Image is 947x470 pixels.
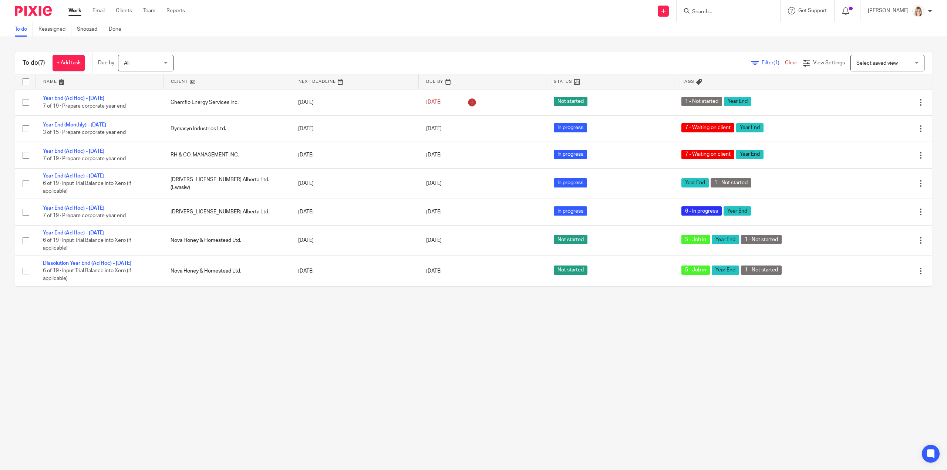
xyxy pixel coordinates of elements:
[426,268,442,274] span: [DATE]
[785,60,797,65] a: Clear
[762,60,785,65] span: Filter
[98,59,114,67] p: Due by
[868,7,909,14] p: [PERSON_NAME]
[724,206,751,216] span: Year End
[426,238,442,243] span: [DATE]
[92,7,105,14] a: Email
[163,142,291,168] td: RH & CO. MANAGEMENT INC.
[77,22,103,37] a: Snoozed
[43,238,131,251] span: 6 of 19 · Input Trial Balance into Xero (if applicable)
[741,235,782,244] span: 1 - Not started
[43,96,104,101] a: Year End (Ad Hoc) - [DATE]
[291,142,418,168] td: [DATE]
[38,22,71,37] a: Reassigned
[124,61,129,66] span: All
[38,60,45,66] span: (7)
[736,150,764,159] span: Year End
[163,115,291,142] td: Dymasyn Industries Ltd.
[554,266,587,275] span: Not started
[711,178,751,187] span: 1 - Not started
[163,256,291,286] td: Nova Honey & Homestead Ltd.
[426,152,442,158] span: [DATE]
[163,199,291,225] td: [DRIVERS_LICENSE_NUMBER] Alberta Ltd.
[813,60,845,65] span: View Settings
[681,123,734,132] span: 7 - Waiting on client
[163,89,291,115] td: Chemflo Energy Services Inc.
[681,178,709,187] span: Year End
[291,225,418,256] td: [DATE]
[43,181,131,194] span: 6 of 19 · Input Trial Balance into Xero (if applicable)
[681,206,722,216] span: 6 - In progress
[68,7,81,14] a: Work
[724,97,751,106] span: Year End
[15,22,33,37] a: To do
[856,61,898,66] span: Select saved view
[291,256,418,286] td: [DATE]
[291,115,418,142] td: [DATE]
[691,9,758,16] input: Search
[798,8,827,13] span: Get Support
[43,149,104,154] a: Year End (Ad Hoc) - [DATE]
[43,206,104,211] a: Year End (Ad Hoc) - [DATE]
[53,55,85,71] a: + Add task
[426,100,442,105] span: [DATE]
[554,235,587,244] span: Not started
[291,89,418,115] td: [DATE]
[554,150,587,159] span: In progress
[109,22,127,37] a: Done
[43,130,126,135] span: 3 of 15 · Prepare corporate year end
[681,150,734,159] span: 7 - Waiting on client
[43,230,104,236] a: Year End (Ad Hoc) - [DATE]
[426,181,442,186] span: [DATE]
[712,235,739,244] span: Year End
[43,268,131,281] span: 6 of 19 · Input Trial Balance into Xero (if applicable)
[912,5,924,17] img: Tayler%20Headshot%20Compressed%20Resized%202.jpg
[116,7,132,14] a: Clients
[554,206,587,216] span: In progress
[774,60,779,65] span: (1)
[682,80,694,84] span: Tags
[43,213,126,219] span: 7 of 19 · Prepare corporate year end
[163,168,291,199] td: [DRIVERS_LICENSE_NUMBER] Alberta Ltd. (Ewasiw)
[43,104,126,109] span: 7 of 19 · Prepare corporate year end
[291,168,418,199] td: [DATE]
[712,266,739,275] span: Year End
[554,123,587,132] span: In progress
[681,235,710,244] span: 5 - Job in
[736,123,764,132] span: Year End
[43,156,126,162] span: 7 of 19 · Prepare corporate year end
[681,266,710,275] span: 5 - Job in
[426,126,442,131] span: [DATE]
[15,6,52,16] img: Pixie
[681,97,722,106] span: 1 - Not started
[741,266,782,275] span: 1 - Not started
[554,178,587,187] span: In progress
[291,199,418,225] td: [DATE]
[43,122,106,128] a: Year End (Monthly) - [DATE]
[43,261,131,266] a: Dissolution Year End (Ad Hoc) - [DATE]
[166,7,185,14] a: Reports
[426,209,442,214] span: [DATE]
[163,225,291,256] td: Nova Honey & Homestead Ltd.
[23,59,45,67] h1: To do
[143,7,155,14] a: Team
[554,97,587,106] span: Not started
[43,173,104,179] a: Year End (Ad Hoc) - [DATE]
